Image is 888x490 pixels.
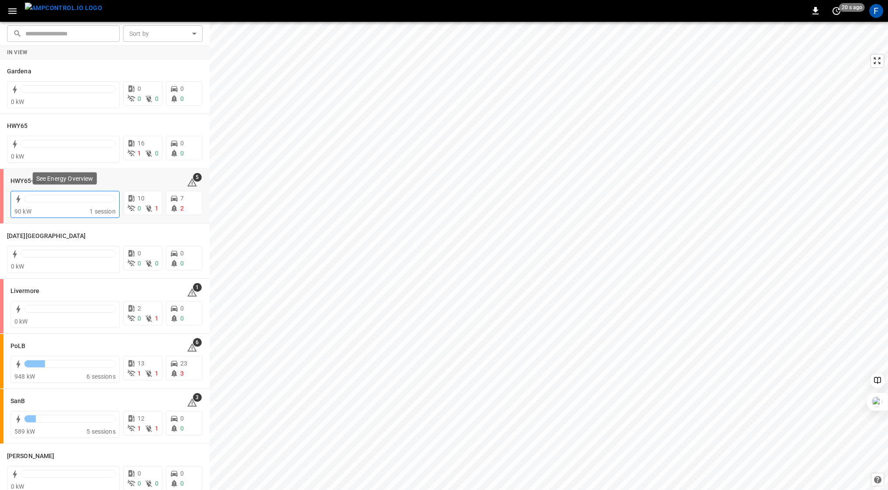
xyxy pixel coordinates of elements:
[180,480,184,487] span: 0
[7,67,31,76] h6: Gardena
[138,480,141,487] span: 0
[86,373,116,380] span: 6 sessions
[180,425,184,432] span: 0
[180,150,184,157] span: 0
[14,208,31,215] span: 90 kW
[138,250,141,257] span: 0
[138,85,141,92] span: 0
[180,195,184,202] span: 7
[89,208,115,215] span: 1 session
[180,305,184,312] span: 0
[193,338,202,347] span: 6
[138,470,141,477] span: 0
[36,174,93,183] p: See Energy Overview
[155,205,158,212] span: 1
[14,373,35,380] span: 948 kW
[138,305,141,312] span: 2
[193,283,202,292] span: 1
[11,98,24,105] span: 0 kW
[180,250,184,257] span: 0
[25,3,102,14] img: ampcontrol.io logo
[10,286,39,296] h6: Livermore
[11,483,24,490] span: 0 kW
[11,153,24,160] span: 0 kW
[10,176,45,186] h6: HWY65-DER
[138,315,141,322] span: 0
[180,360,187,367] span: 23
[7,452,54,461] h6: Vernon
[180,415,184,422] span: 0
[829,4,843,18] button: set refresh interval
[180,95,184,102] span: 0
[155,260,158,267] span: 0
[180,315,184,322] span: 0
[138,360,145,367] span: 13
[155,95,158,102] span: 0
[155,150,158,157] span: 0
[193,173,202,182] span: 5
[180,85,184,92] span: 0
[138,140,145,147] span: 16
[180,260,184,267] span: 0
[869,4,883,18] div: profile-icon
[210,22,888,490] canvas: Map
[155,425,158,432] span: 1
[11,263,24,270] span: 0 kW
[138,425,141,432] span: 1
[138,370,141,377] span: 1
[10,397,25,406] h6: SanB
[193,393,202,402] span: 3
[138,205,141,212] span: 0
[180,205,184,212] span: 2
[180,470,184,477] span: 0
[7,121,28,131] h6: HWY65
[138,415,145,422] span: 12
[155,315,158,322] span: 1
[10,342,25,351] h6: PoLB
[180,370,184,377] span: 3
[180,140,184,147] span: 0
[7,231,86,241] h6: Karma Center
[155,370,158,377] span: 1
[138,195,145,202] span: 10
[138,150,141,157] span: 1
[155,480,158,487] span: 0
[14,318,28,325] span: 0 kW
[138,260,141,267] span: 0
[839,3,865,12] span: 20 s ago
[14,428,35,435] span: 589 kW
[86,428,116,435] span: 5 sessions
[7,49,28,55] strong: In View
[138,95,141,102] span: 0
